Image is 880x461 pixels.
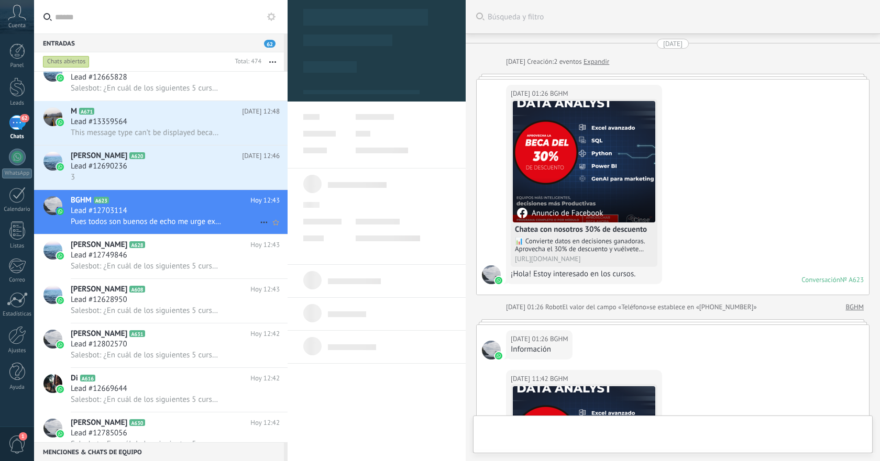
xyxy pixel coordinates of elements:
[129,330,145,337] span: A631
[129,241,145,248] span: A628
[550,88,568,99] span: BGHM
[57,386,64,393] img: icon
[71,195,92,206] span: BGHM
[34,323,288,367] a: avataricon[PERSON_NAME]A631Hoy 12:42Lead #12802570Salesbot: ¿En cuál de los siguientes 5 cursos e...
[2,384,32,391] div: Ayuda
[515,237,653,253] div: 📊 Convierte datos en decisiones ganadoras. Aprovecha el 30% de descuento y vuélvete parte de la c...
[2,62,32,69] div: Panel
[71,172,75,182] span: 3
[71,117,127,127] span: Lead #13359564
[57,74,64,82] img: icon
[34,57,288,100] a: avataricon[PERSON_NAME][DATE] 12:48Lead #12665828Salesbot: ¿En cuál de los siguientes 5 cursos es...
[57,252,64,260] img: icon
[34,101,288,145] a: avatariconMA671[DATE] 12:48Lead #13359564This message type can’t be displayed because it’s not su...
[71,395,222,404] span: Salesbot: ¿En cuál de los siguientes 5 cursos estás interesado? 🤓📚 1️⃣ 📈 Excel Avanzado 2️⃣ 📊 Pow...
[71,250,127,261] span: Lead #12749846
[71,217,222,227] span: Pues todos son buenos de echo me urge excel y python.
[94,197,109,204] span: A623
[511,334,550,344] div: [DATE] 01:26
[506,57,527,67] div: [DATE]
[71,83,222,93] span: Salesbot: ¿En cuál de los siguientes 5 cursos estás interesado? 🤓📚 1️⃣ 📈 Excel Avanzado 2️⃣ 📊 Pow...
[250,329,280,339] span: Hoy 12:42
[57,341,64,348] img: icon
[488,12,870,22] span: Búsqueda y filtro
[264,40,276,48] span: 62
[2,243,32,250] div: Listas
[71,350,222,360] span: Salesbot: ¿En cuál de los siguientes 5 cursos estás interesado? 🤓📚 1️⃣ 📈 Excel Avanzado 2️⃣ 📊 Pow...
[71,329,127,339] span: [PERSON_NAME]
[71,161,127,172] span: Lead #12690236
[57,297,64,304] img: icon
[517,208,603,218] div: Anuncio de Facebook
[34,234,288,278] a: avataricon[PERSON_NAME]A628Hoy 12:43Lead #12749846Salesbot: ¿En cuál de los siguientes 5 cursos e...
[495,277,502,284] img: waba.svg
[511,344,568,355] div: Información
[71,284,127,295] span: [PERSON_NAME]
[71,72,127,83] span: Lead #12665828
[8,23,26,29] span: Cuenta
[79,108,94,115] span: A671
[482,341,501,359] span: BGHM
[129,419,145,426] span: A630
[2,206,32,213] div: Calendario
[250,373,280,384] span: Hoy 12:42
[515,224,653,235] h4: Chatea con nosotros 30% de descuento
[71,206,127,216] span: Lead #12703114
[20,114,29,122] span: 62
[506,302,545,312] div: [DATE] 01:26
[57,119,64,126] img: icon
[34,442,284,461] div: Menciones & Chats de equipo
[2,168,32,178] div: WhatsApp
[71,261,222,271] span: Salesbot: ¿En cuál de los siguientes 5 cursos estás interesado? 🤓📚 1️⃣ 📈 Excel Avanzado 2️⃣ 📊 Pow...
[71,428,127,438] span: Lead #12785056
[506,57,609,67] div: Creación:
[250,195,280,206] span: Hoy 12:43
[34,190,288,234] a: avatariconBGHMA623Hoy 12:43Lead #12703114Pues todos son buenos de echo me urge excel y python.
[129,152,145,159] span: A620
[2,133,32,140] div: Chats
[43,55,90,68] div: Chats abiertos
[554,57,581,67] span: 2 eventos
[34,368,288,412] a: avatariconDiA616Hoy 12:42Lead #12669644Salesbot: ¿En cuál de los siguientes 5 cursos estás intere...
[19,432,27,441] span: 1
[511,269,657,279] div: ¡Hola! Estoy interesado en los cursos.
[80,375,95,381] span: A616
[129,286,145,293] span: A608
[71,373,78,384] span: Di
[57,208,64,215] img: icon
[840,275,864,284] div: № A623
[34,145,288,189] a: avataricon[PERSON_NAME]A620[DATE] 12:46Lead #126902363
[71,306,222,316] span: Salesbot: ¿En cuál de los siguientes 5 cursos estás interesado? 🤓📚 1️⃣ 📈 Excel Avanzado 2️⃣ 📊 Pow...
[34,33,284,52] div: Entradas
[71,106,77,117] span: M
[71,128,222,138] span: This message type can’t be displayed because it’s not supported yet.
[2,347,32,354] div: Ajustes
[511,88,550,99] div: [DATE] 01:26
[250,284,280,295] span: Hoy 12:43
[2,100,32,107] div: Leads
[650,302,757,312] span: se establece en «[PHONE_NUMBER]»
[550,374,568,384] span: BGHM
[34,412,288,456] a: avataricon[PERSON_NAME]A630Hoy 12:42Lead #12785056Salesbot: ¿En cuál de los siguientes 5 cursos e...
[845,302,864,312] a: BGHM
[242,151,280,161] span: [DATE] 12:46
[230,57,261,67] div: Total: 474
[511,374,550,384] div: [DATE] 11:42
[515,255,653,263] div: [URL][DOMAIN_NAME]
[2,311,32,318] div: Estadísticas
[71,439,222,449] span: Salesbot: ¿En cuál de los siguientes 5 cursos estás interesado? 🤓📚 1️⃣ 📈 Excel Avanzado 2️⃣ 📊 Pow...
[550,334,568,344] span: BGHM
[545,302,562,311] span: Robot
[71,240,127,250] span: [PERSON_NAME]
[71,295,127,305] span: Lead #12628950
[495,352,502,359] img: waba.svg
[71,339,127,350] span: Lead #12802570
[242,106,280,117] span: [DATE] 12:48
[250,418,280,428] span: Hoy 12:42
[584,57,609,67] a: Expandir
[562,302,650,312] span: El valor del campo «Teléfono»
[513,101,655,265] a: Anuncio de FacebookChatea con nosotros 30% de descuento📊 Convierte datos en decisiones ganadoras....
[34,279,288,323] a: avataricon[PERSON_NAME]A608Hoy 12:43Lead #12628950Salesbot: ¿En cuál de los siguientes 5 cursos e...
[482,265,501,284] span: BGHM
[71,418,127,428] span: [PERSON_NAME]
